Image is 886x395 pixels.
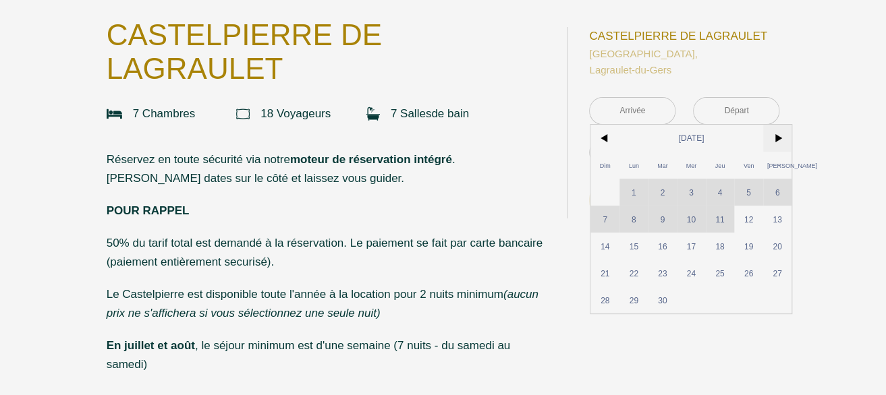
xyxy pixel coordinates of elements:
[426,107,432,120] span: s
[677,260,706,286] span: 24
[589,182,779,218] button: Réserver
[648,286,677,313] span: 30
[590,286,619,313] span: 28
[107,204,190,217] strong: POUR RAPPEL
[763,152,792,179] span: [PERSON_NAME]
[107,18,549,86] p: CASTELPIERRE DE LAGRAULET
[763,206,792,233] span: 13
[107,150,549,188] p: Réservez en toute sécurité via notre . [PERSON_NAME] dates sur le côté et laissez vous guider.
[734,260,763,286] span: 26
[619,260,648,286] span: 22
[619,286,648,313] span: 29
[619,233,648,260] span: 15
[763,233,792,260] span: 20
[107,339,195,352] strong: ​En juillet et août
[236,107,250,121] img: guests
[763,125,792,152] span: >
[677,152,706,179] span: Mer
[590,152,619,179] span: Dim
[763,260,792,286] span: 27
[589,46,779,62] span: [GEOGRAPHIC_DATA],
[706,260,735,286] span: 25
[589,46,779,78] p: Lagraulet-du-Gers
[133,104,196,123] p: 7 Chambre
[694,98,779,124] input: Départ
[590,260,619,286] span: 21
[107,285,549,323] p: Le Castelpierre est disponible toute l'année à la location pour 2 nuits minimum
[589,27,779,46] p: CASTELPIERRE DE LAGRAULET
[619,125,763,152] span: [DATE]
[706,233,735,260] span: 18
[734,152,763,179] span: Ven
[619,152,648,179] span: Lun
[590,98,675,124] input: Arrivée
[290,153,452,166] strong: moteur de réservation intégré
[648,260,677,286] span: 23
[734,206,763,233] span: 12
[648,152,677,179] span: Mar
[590,125,619,152] span: <
[648,233,677,260] span: 16
[590,233,619,260] span: 14
[325,107,331,120] span: s
[107,336,549,374] p: , le séjour minimum est d'une semaine (7 nuits - du samedi au samedi)​
[391,104,469,123] p: 7 Salle de bain
[677,233,706,260] span: 17
[190,107,196,120] span: s
[706,152,735,179] span: Jeu
[734,233,763,260] span: 19
[107,234,549,272] p: 50% du tarif total est demandé à la réservation. Le paiement se fait par carte bancaire (paiement...
[260,104,331,123] p: 18 Voyageur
